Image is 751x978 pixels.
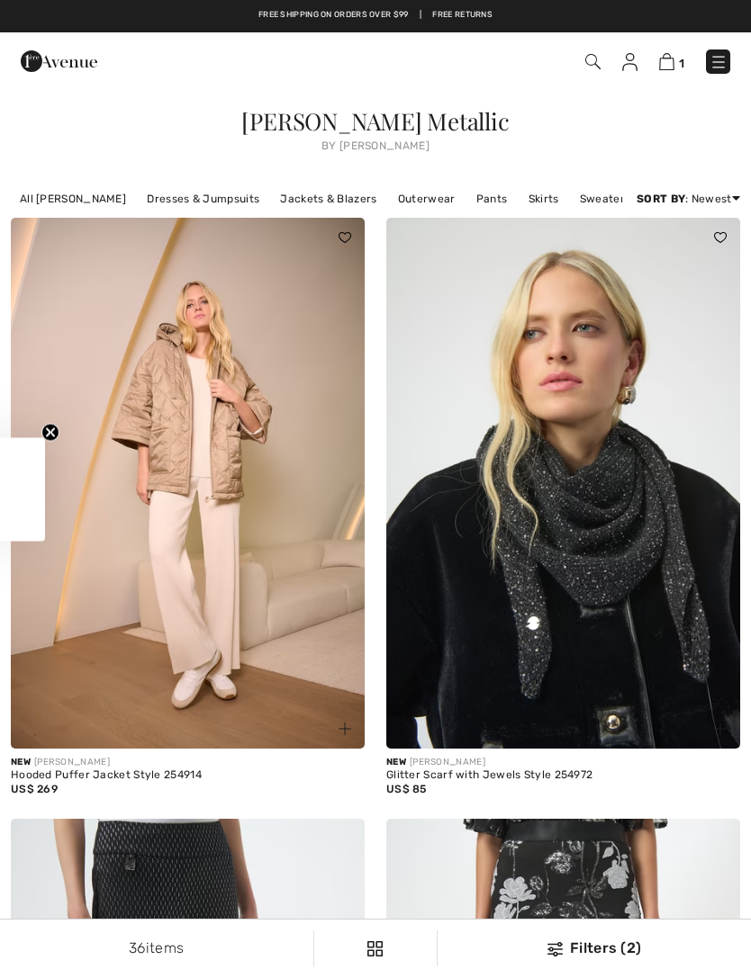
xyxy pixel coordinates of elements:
[659,50,684,72] a: 1
[11,218,365,749] img: Hooded Puffer Jacket Style 254914. Gold
[138,187,268,211] a: Dresses & Jumpsuits
[710,53,728,71] img: Menu
[11,140,740,151] div: by [PERSON_NAME]
[714,722,727,735] img: plus_v2.svg
[41,423,59,441] button: Close teaser
[271,187,385,211] a: Jackets & Blazers
[386,218,740,749] img: Glitter Scarf with Jewels Style 254972. Black/Silver
[432,9,493,22] a: Free Returns
[571,187,707,211] a: Sweaters & Cardigans
[389,187,465,211] a: Outerwear
[585,54,601,69] img: Search
[11,187,135,211] a: All [PERSON_NAME]
[386,756,740,769] div: [PERSON_NAME]
[367,941,383,956] img: Filters
[637,191,740,207] div: : Newest
[637,193,685,205] strong: Sort By
[21,51,97,68] a: 1ère Avenue
[386,783,427,795] span: US$ 85
[11,756,365,769] div: [PERSON_NAME]
[448,938,740,959] div: Filters (2)
[467,187,517,211] a: Pants
[547,942,563,956] img: Filters
[420,9,421,22] span: |
[339,722,351,735] img: plus_v2.svg
[241,105,509,137] span: [PERSON_NAME] Metallic
[714,232,727,243] img: heart_black_full.svg
[622,53,638,71] img: My Info
[11,783,58,795] span: US$ 269
[386,757,406,767] span: New
[339,232,351,243] img: heart_black_full.svg
[129,939,146,956] span: 36
[520,187,568,211] a: Skirts
[679,57,684,70] span: 1
[11,757,31,767] span: New
[21,43,97,79] img: 1ère Avenue
[386,769,740,782] div: Glitter Scarf with Jewels Style 254972
[258,9,409,22] a: Free shipping on orders over $99
[659,53,674,70] img: Shopping Bag
[11,769,365,782] div: Hooded Puffer Jacket Style 254914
